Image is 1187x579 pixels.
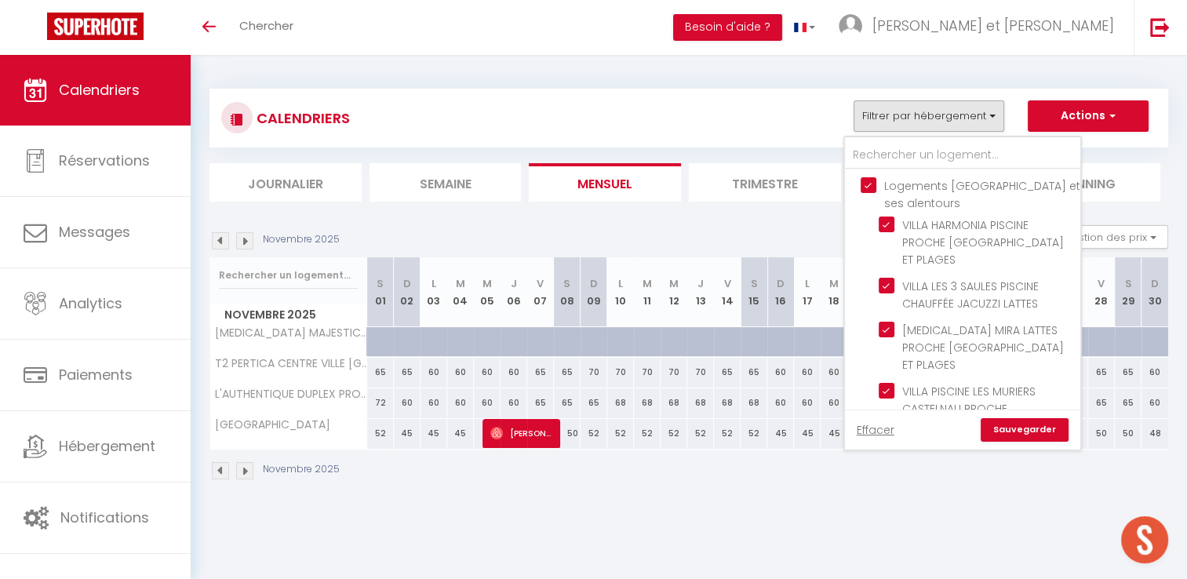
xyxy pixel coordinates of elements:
div: 65 [1088,358,1115,387]
abbr: D [1151,276,1159,291]
span: Analytics [59,293,122,313]
div: 60 [447,358,474,387]
div: 52 [367,419,394,448]
div: 65 [714,358,741,387]
div: 60 [474,388,501,417]
span: VILLA LES 3 SAULES PISCINE CHAUFFÉE JACUZZI LATTES [902,279,1039,311]
span: VILLA HARMONIA PISCINE PROCHE [GEOGRAPHIC_DATA] ET PLAGES [902,217,1064,268]
div: 52 [634,419,661,448]
button: Besoin d'aide ? [673,14,782,41]
abbr: V [537,276,544,291]
h3: CALENDRIERS [253,100,350,136]
div: 70 [634,358,661,387]
a: Effacer [857,421,894,439]
div: 45 [794,419,821,448]
div: 60 [501,358,527,387]
button: Filtrer par hébergement [854,100,1004,132]
abbr: M [829,276,839,291]
div: 50 [1115,419,1141,448]
th: 08 [554,257,581,327]
span: [MEDICAL_DATA] MAJESTIC CENTRE VILLE ​[GEOGRAPHIC_DATA] [213,327,370,339]
div: 60 [821,388,847,417]
div: 60 [501,388,527,417]
li: Semaine [370,163,522,202]
div: 60 [794,388,821,417]
div: 50 [554,419,581,448]
div: 60 [767,358,794,387]
th: 09 [581,257,607,327]
div: 65 [741,358,767,387]
span: Paiements [59,365,133,384]
div: 65 [554,388,581,417]
div: 52 [581,419,607,448]
abbr: L [805,276,810,291]
th: 16 [767,257,794,327]
div: 60 [1141,358,1168,387]
div: 65 [554,358,581,387]
div: 45 [394,419,421,448]
th: 06 [501,257,527,327]
li: Trimestre [689,163,841,202]
div: 65 [581,388,607,417]
abbr: S [1124,276,1131,291]
div: 68 [687,388,714,417]
img: ... [839,14,862,38]
span: T2 PERTICA CENTRE VILLE [GEOGRAPHIC_DATA] [213,358,370,370]
abbr: D [777,276,785,291]
span: Novembre 2025 [210,304,366,326]
img: logout [1150,17,1170,37]
p: Novembre 2025 [263,462,340,477]
input: Rechercher un logement... [219,261,358,289]
li: Planning [1008,163,1160,202]
div: 60 [421,358,447,387]
th: 30 [1141,257,1168,327]
th: 18 [821,257,847,327]
abbr: M [482,276,492,291]
abbr: V [1098,276,1105,291]
div: 52 [607,419,634,448]
span: Chercher [239,17,293,34]
div: 45 [821,419,847,448]
span: [MEDICAL_DATA] MIRA LATTES PROCHE [GEOGRAPHIC_DATA] ET PLAGES [902,322,1064,373]
p: Novembre 2025 [263,232,340,247]
div: 45 [421,419,447,448]
th: 14 [714,257,741,327]
abbr: M [456,276,465,291]
span: Calendriers [59,80,140,100]
span: Messages [59,222,130,242]
div: 70 [661,358,687,387]
span: [PERSON_NAME] [490,418,552,448]
button: Gestion des prix [1051,225,1168,249]
div: 60 [421,388,447,417]
abbr: J [511,276,517,291]
div: Filtrer par hébergement [843,136,1082,451]
div: 60 [394,388,421,417]
abbr: M [669,276,679,291]
div: 52 [687,419,714,448]
li: Mensuel [529,163,681,202]
div: 65 [1115,358,1141,387]
div: 60 [794,358,821,387]
div: 60 [767,388,794,417]
button: Actions [1028,100,1149,132]
div: 60 [447,388,474,417]
div: 45 [447,419,474,448]
div: 72 [367,388,394,417]
th: 15 [741,257,767,327]
div: 68 [634,388,661,417]
span: Notifications [60,508,149,527]
div: 48 [1141,419,1168,448]
div: 50 [1088,419,1115,448]
abbr: D [403,276,411,291]
div: 68 [661,388,687,417]
li: Journalier [209,163,362,202]
div: 45 [767,419,794,448]
div: 65 [1115,388,1141,417]
th: 11 [634,257,661,327]
abbr: L [431,276,436,291]
abbr: S [563,276,570,291]
div: 68 [741,388,767,417]
div: 70 [607,358,634,387]
div: Ouvrir le chat [1121,516,1168,563]
abbr: S [751,276,758,291]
